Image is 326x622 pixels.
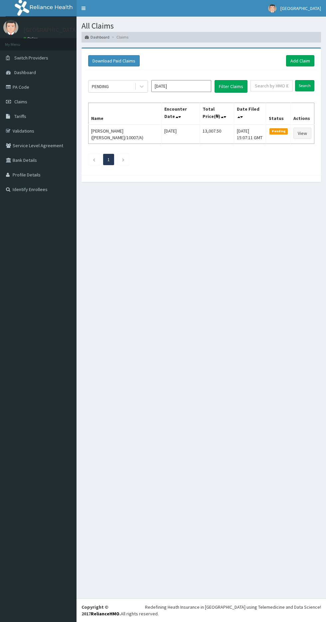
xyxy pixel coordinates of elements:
a: RelianceHMO [91,611,119,617]
span: Switch Providers [14,55,48,61]
input: Select Month and Year [151,80,211,92]
h1: All Claims [81,22,321,30]
a: Dashboard [85,34,109,40]
th: Date Filed [234,103,266,125]
span: Tariffs [14,113,26,119]
img: User Image [268,4,276,13]
a: View [293,128,311,139]
a: Next page [122,156,125,162]
li: Claims [110,34,128,40]
button: Filter Claims [215,80,247,93]
th: Status [266,103,291,125]
a: Online [23,36,39,41]
th: Encounter Date [161,103,200,125]
button: Download Paid Claims [88,55,140,66]
input: Search by HMO ID [250,80,293,91]
th: Name [88,103,162,125]
td: [DATE] [161,125,200,144]
td: [PERSON_NAME] ([PERSON_NAME]/10007/A) [88,125,162,144]
a: Page 1 is your current page [107,156,110,162]
span: Pending [269,128,288,134]
span: Claims [14,99,27,105]
span: Dashboard [14,69,36,75]
p: [GEOGRAPHIC_DATA] [23,27,78,33]
a: Previous page [92,156,95,162]
td: [DATE] 15:07:11 GMT [234,125,266,144]
th: Total Price(₦) [200,103,234,125]
span: [GEOGRAPHIC_DATA] [280,5,321,11]
img: User Image [3,20,18,35]
td: 13,007.50 [200,125,234,144]
footer: All rights reserved. [77,598,326,622]
input: Search [295,80,314,91]
a: Add Claim [286,55,314,66]
strong: Copyright © 2017 . [81,604,121,617]
div: Redefining Heath Insurance in [GEOGRAPHIC_DATA] using Telemedicine and Data Science! [145,604,321,610]
div: PENDING [92,83,109,90]
th: Actions [290,103,314,125]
